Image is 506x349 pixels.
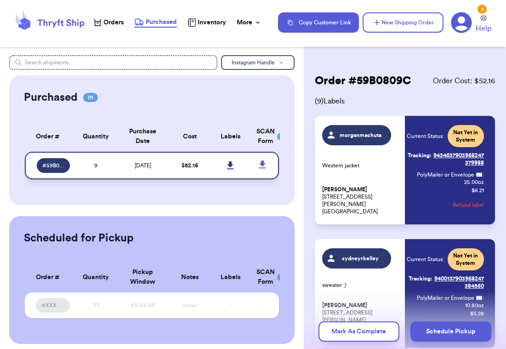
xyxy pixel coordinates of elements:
[24,90,78,105] h2: Purchased
[476,23,491,34] span: Help
[453,252,478,267] span: Not Yet in System
[75,262,116,292] th: Quantity
[417,172,483,177] span: PolyMailer or Envelope ✉️
[453,129,478,143] span: Not Yet in System
[409,275,432,282] span: Tracking:
[465,302,484,309] span: 10.80 oz
[407,256,444,263] span: Current Status:
[182,163,198,168] span: $ 52.16
[476,15,491,34] a: Help
[103,18,124,27] span: Orders
[322,281,399,289] p: sweater :)
[135,163,151,168] span: [DATE]
[407,132,444,140] span: Current Status:
[322,186,367,193] span: [PERSON_NAME]
[210,121,250,152] th: Labels
[232,60,275,65] span: Instagram Handle
[210,262,250,292] th: Labels
[25,121,76,152] th: Order #
[339,255,382,262] span: sydneyrkelley
[221,55,295,70] button: Instagram Handle
[339,132,382,139] span: morganmachuta
[408,152,432,159] span: Tracking:
[116,121,170,152] th: Purchase Date
[451,12,472,33] a: 2
[198,18,226,27] span: Inventory
[42,162,65,169] span: # 59B0809C
[278,12,359,33] button: Copy Customer Link
[131,303,155,308] span: XX/XX/XX
[237,18,262,27] div: More
[363,12,443,33] button: New Shipping Order
[146,17,177,27] span: Purchased
[261,303,263,308] span: -
[410,321,491,342] button: Schedule Pickup
[464,178,484,186] span: 25.00 oz
[407,148,484,170] a: Tracking:9434637903968247379988
[318,321,399,342] button: Mark As Complete
[25,262,76,292] th: Order #
[417,295,483,301] span: PolyMailer or Envelope ✉️
[170,262,210,292] th: Notes
[256,127,268,146] div: SCAN Form
[83,93,98,102] span: 01
[322,302,367,309] span: [PERSON_NAME]
[230,303,232,308] span: -
[322,162,399,169] p: Western jacket
[470,310,484,317] p: $ 5.28
[41,302,65,309] span: #XXXXXXXX
[472,187,484,194] p: $ 6.21
[483,294,484,302] span: :
[433,75,495,86] span: Order Cost: $ 52.16
[478,5,487,14] div: 2
[322,302,399,338] p: [STREET_ADDRESS][PERSON_NAME] [GEOGRAPHIC_DATA], [GEOGRAPHIC_DATA] 38506
[94,163,97,168] span: 9
[9,55,217,70] input: Search shipments...
[93,303,99,308] span: XX
[24,231,134,246] h2: Scheduled for Pickup
[453,195,484,215] button: Refund label
[322,186,399,215] p: [STREET_ADDRESS][PERSON_NAME] [GEOGRAPHIC_DATA]
[315,96,495,107] span: ( 9 ) Labels
[183,303,197,308] span: xxxxx
[407,271,484,293] a: Tracking:9400137903968247384560
[170,121,210,152] th: Cost
[116,262,170,292] th: Pickup Window
[315,74,411,88] h2: Order # 59B0809C
[134,17,177,28] a: Purchased
[256,268,268,287] div: SCAN Form
[483,171,484,178] span: :
[188,18,226,27] a: Inventory
[94,18,124,27] a: Orders
[75,121,116,152] th: Quantity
